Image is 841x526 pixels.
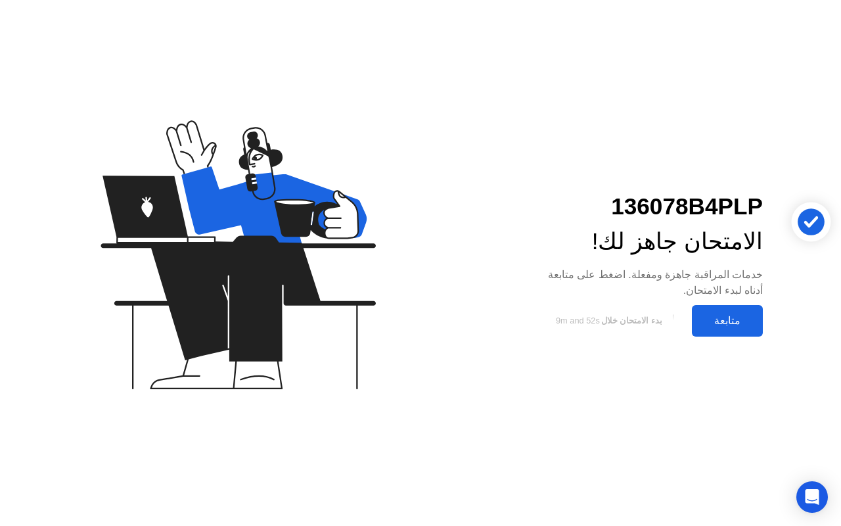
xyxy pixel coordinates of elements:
button: بدء الامتحان خلال9m and 52s [531,308,685,333]
div: متابعة [696,314,759,327]
div: 136078B4PLP [531,189,763,224]
button: متابعة [692,305,763,337]
div: Open Intercom Messenger [796,481,828,513]
div: خدمات المراقبة جاهزة ومفعلة. اضغط على متابعة أدناه لبدء الامتحان. [531,267,763,299]
span: 9m and 52s [556,316,600,325]
div: الامتحان جاهز لك! [531,224,763,259]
